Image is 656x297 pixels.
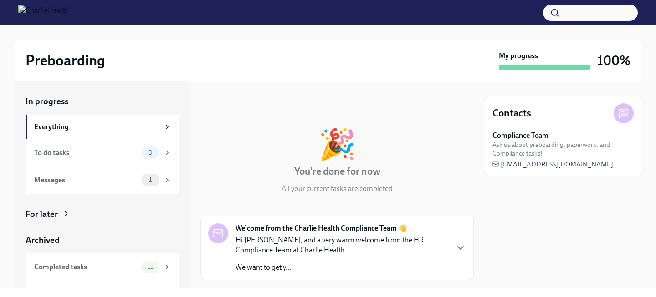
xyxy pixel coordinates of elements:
h3: 100% [597,52,630,69]
span: 1 [143,176,157,183]
span: Ask us about preboarding, paperwork, and Compliance tasks! [492,141,634,158]
span: 11 [142,263,159,270]
a: For later [26,208,179,220]
strong: My progress [499,51,538,61]
div: 🎉 [318,129,356,159]
h2: Preboarding [26,51,105,70]
a: [EMAIL_ADDRESS][DOMAIN_NAME] [492,160,613,169]
a: Completed tasks11 [26,253,179,281]
img: CharlieHealth [18,5,69,20]
a: Messages1 [26,166,179,194]
a: In progress [26,96,179,107]
a: To do tasks0 [26,139,179,166]
div: Messages [34,175,138,185]
div: In progress [200,96,243,107]
span: 0 [143,149,158,156]
div: Everything [34,122,159,132]
div: For later [26,208,58,220]
strong: Welcome from the Charlie Health Compliance Team 👋 [236,223,407,233]
div: To do tasks [34,148,138,158]
a: Archived [26,234,179,246]
p: Hi [PERSON_NAME], and a very warm welcome from the HR Compliance Team at Charlie Health. [236,235,448,255]
div: Completed tasks [34,262,138,272]
h4: You're done for now [294,165,380,178]
strong: Compliance Team [492,131,548,141]
a: Everything [26,115,179,139]
h4: Contacts [492,106,531,120]
p: All your current tasks are completed [282,184,393,194]
p: We want to get y... [236,262,448,272]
